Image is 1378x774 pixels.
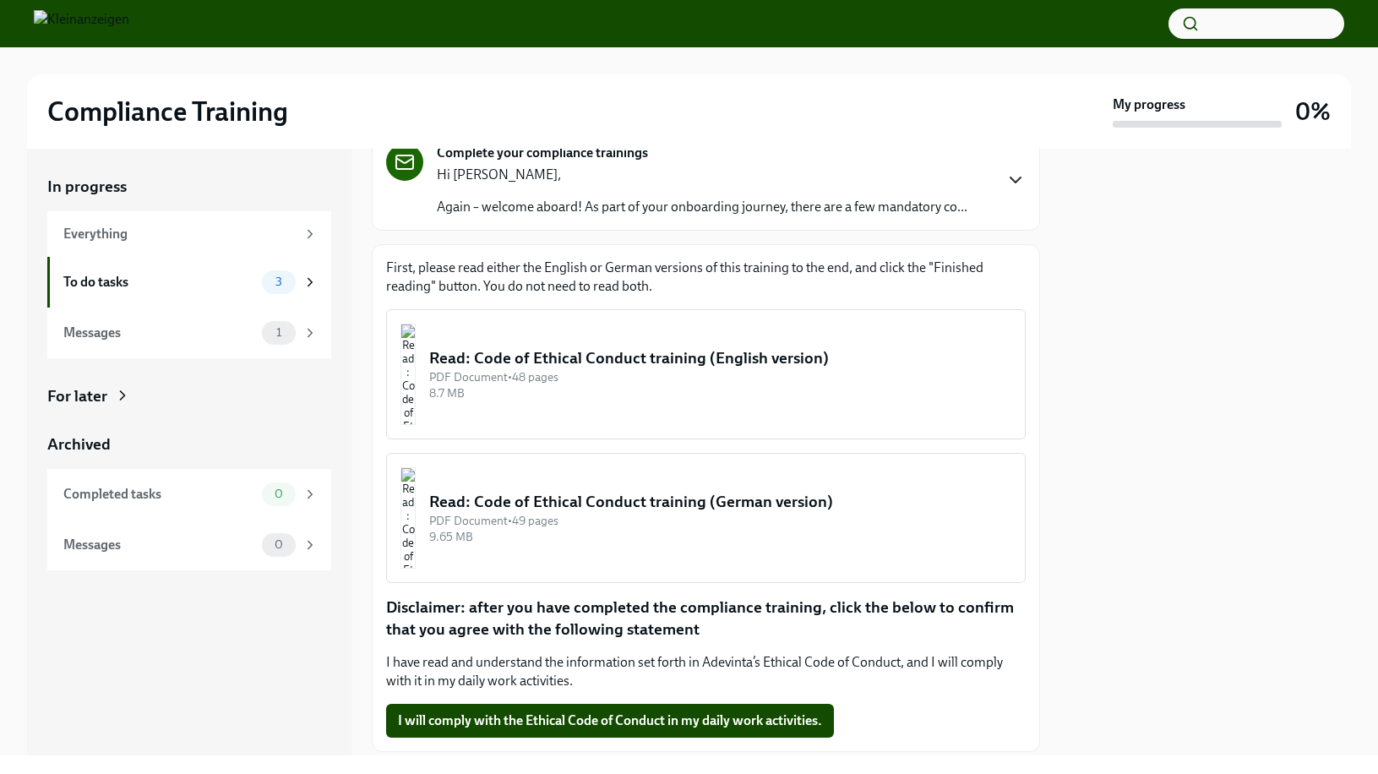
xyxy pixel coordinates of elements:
span: 0 [264,488,293,500]
button: I will comply with the Ethical Code of Conduct in my daily work activities. [386,704,834,738]
p: Again – welcome aboard! As part of your onboarding journey, there are a few mandatory co... [437,198,967,216]
div: Messages [63,536,255,554]
a: Messages0 [47,520,331,570]
span: 0 [264,538,293,551]
a: Everything [47,211,331,257]
p: Disclaimer: after you have completed the compliance training, click the below to confirm that you... [386,597,1026,640]
a: Messages1 [47,308,331,358]
span: 1 [266,326,291,339]
p: First, please read either the English or German versions of this training to the end, and click t... [386,259,1026,296]
div: Everything [63,225,296,243]
div: 8.7 MB [429,385,1011,401]
span: I will comply with the Ethical Code of Conduct in my daily work activities. [398,712,822,729]
button: Read: Code of Ethical Conduct training (English version)PDF Document•48 pages8.7 MB [386,309,1026,439]
div: Read: Code of Ethical Conduct training (English version) [429,347,1011,369]
span: 3 [265,275,292,288]
h2: Compliance Training [47,95,288,128]
div: For later [47,385,107,407]
p: Hi [PERSON_NAME], [437,166,967,184]
div: PDF Document • 49 pages [429,513,1011,529]
button: Read: Code of Ethical Conduct training (German version)PDF Document•49 pages9.65 MB [386,453,1026,583]
div: Read: Code of Ethical Conduct training (German version) [429,491,1011,513]
img: Read: Code of Ethical Conduct training (English version) [400,324,416,425]
a: In progress [47,176,331,198]
a: Completed tasks0 [47,469,331,520]
a: For later [47,385,331,407]
a: To do tasks3 [47,257,331,308]
img: Kleinanzeigen [34,10,129,37]
div: To do tasks [63,273,255,292]
a: Archived [47,433,331,455]
div: Messages [63,324,255,342]
div: Completed tasks [63,485,255,504]
div: PDF Document • 48 pages [429,369,1011,385]
div: 9.65 MB [429,529,1011,545]
img: Read: Code of Ethical Conduct training (German version) [400,467,416,569]
h3: 0% [1295,96,1331,127]
p: I have read and understand the information set forth in Adevinta’s Ethical Code of Conduct, and I... [386,653,1026,690]
strong: Complete your compliance trainings [437,144,648,162]
strong: My progress [1113,95,1185,114]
